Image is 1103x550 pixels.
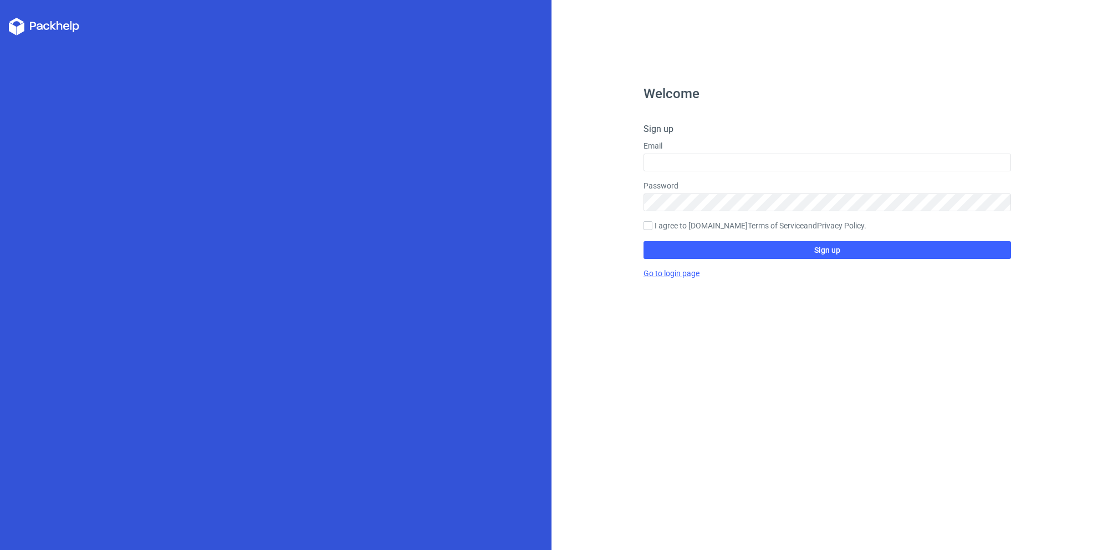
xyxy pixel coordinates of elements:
[817,221,864,230] a: Privacy Policy
[644,241,1011,259] button: Sign up
[644,140,1011,151] label: Email
[644,87,1011,100] h1: Welcome
[644,220,1011,232] label: I agree to [DOMAIN_NAME] and .
[644,269,699,278] a: Go to login page
[748,221,804,230] a: Terms of Service
[644,180,1011,191] label: Password
[814,246,840,254] span: Sign up
[644,123,1011,136] h4: Sign up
